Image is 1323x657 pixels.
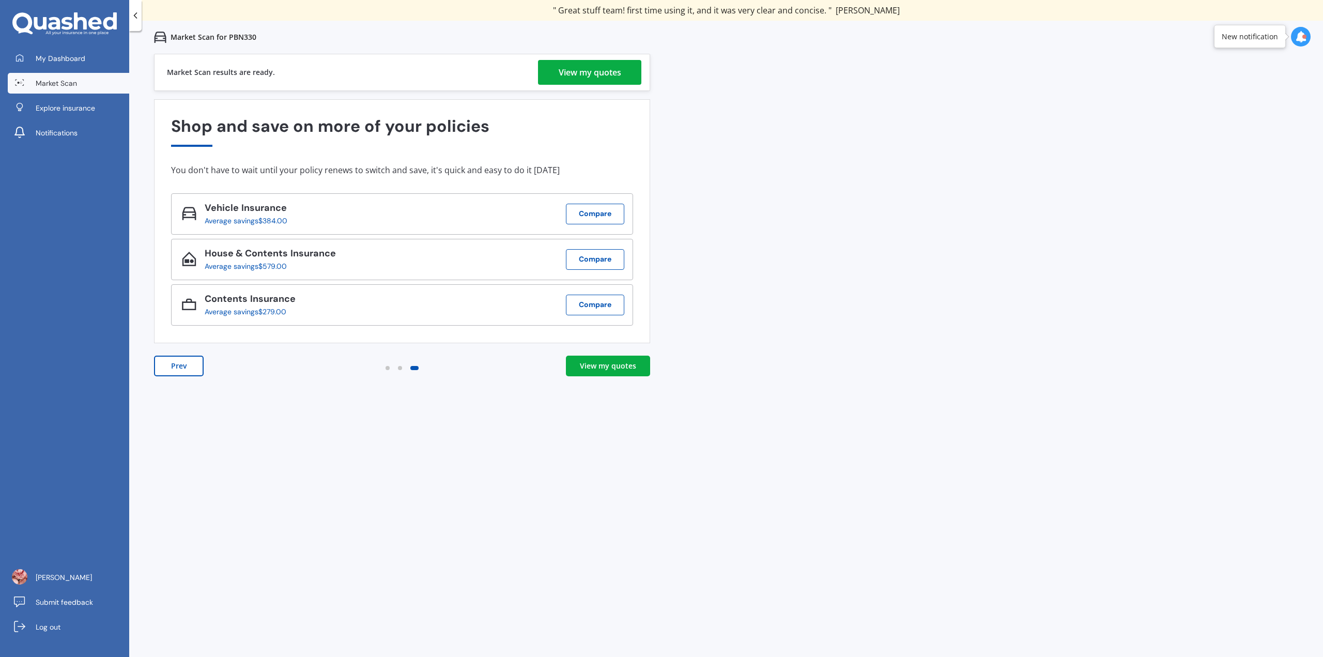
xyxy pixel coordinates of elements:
[205,203,296,217] div: Vehicle
[182,252,196,266] img: House & Contents_icon
[171,32,256,42] p: Market Scan for PBN330
[36,572,92,583] span: [PERSON_NAME]
[36,128,78,138] span: Notifications
[566,249,624,270] button: Compare
[8,123,129,143] a: Notifications
[566,204,624,224] button: Compare
[36,597,93,607] span: Submit feedback
[36,103,95,113] span: Explore insurance
[205,262,328,270] div: Average savings $579.00
[8,48,129,69] a: My Dashboard
[8,73,129,94] a: Market Scan
[182,206,196,221] img: Vehicle_icon
[154,356,204,376] button: Prev
[8,567,129,588] a: [PERSON_NAME]
[182,297,196,312] img: Contents_icon
[1222,32,1278,42] div: New notification
[566,356,650,376] a: View my quotes
[205,308,287,316] div: Average savings $279.00
[205,294,296,308] div: Contents
[36,622,60,632] span: Log out
[553,5,900,16] div: " Great stuff team! first time using it, and it was very clear and concise. "
[836,5,900,16] span: [PERSON_NAME]
[154,31,166,43] img: car.f15378c7a67c060ca3f3.svg
[559,60,621,85] div: View my quotes
[36,78,77,88] span: Market Scan
[566,295,624,315] button: Compare
[36,53,85,64] span: My Dashboard
[205,248,336,262] div: House & Contents
[167,54,275,90] div: Market Scan results are ready.
[248,293,296,305] span: Insurance
[205,217,287,225] div: Average savings $384.00
[8,98,129,118] a: Explore insurance
[580,361,636,371] div: View my quotes
[538,60,641,85] a: View my quotes
[8,617,129,637] a: Log out
[239,202,287,214] span: Insurance
[12,569,27,585] img: ACg8ocJJYoJVA6UD8GRHcJfA207VlnyqFhS9IrZd5SUMALD85SZHCjB1=s96-c
[8,592,129,613] a: Submit feedback
[171,165,633,175] div: You don't have to wait until your policy renews to switch and save, it's quick and easy to do it ...
[171,117,633,146] div: Shop and save on more of your policies
[288,247,336,259] span: Insurance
